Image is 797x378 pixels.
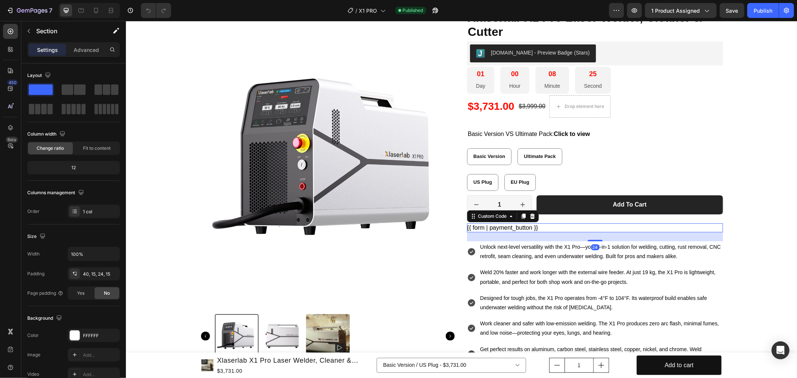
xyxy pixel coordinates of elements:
[77,290,84,297] span: Yes
[27,332,39,339] div: Color
[347,158,366,164] span: US Plug
[754,7,772,15] div: Publish
[37,46,58,54] p: Settings
[487,180,520,188] div: Add to cart
[347,133,379,138] span: Basic Version
[356,7,358,15] span: /
[392,80,420,92] div: $3,999.00
[418,61,434,70] p: Minute
[6,137,18,143] div: Beta
[83,371,118,378] div: Add...
[83,271,118,278] div: 40, 15, 24, 15
[388,175,406,193] button: increment
[344,24,470,41] button: Judge.me - Preview Badge (Stars)
[385,158,404,164] span: EU Plug
[411,175,597,193] button: Add to cart
[27,371,39,378] div: Video
[83,352,118,359] div: Add...
[350,192,382,199] div: Custom Code
[320,311,329,320] button: Carousel Next Arrow
[126,21,797,378] iframe: Design area
[465,223,473,229] div: 24
[27,232,47,242] div: Size
[75,311,84,320] button: Carousel Back Arrow
[511,335,596,354] button: Add to cart
[398,133,430,138] span: Ultimate Pack
[104,290,110,297] span: No
[458,49,476,58] div: 25
[458,61,476,70] p: Second
[36,27,98,35] p: Section
[468,337,483,351] button: increment
[428,110,464,116] strong: Click to view
[383,61,395,70] p: Hour
[68,247,120,261] input: Auto
[341,78,389,93] div: $3,731.00
[424,337,439,351] button: decrement
[651,7,700,15] span: 1 product assigned
[354,223,595,238] span: Unlock next-level versatility with the X1 Pro—your 6-in-1 solution for welding, cutting, rust rem...
[350,28,359,37] img: Judgeme.png
[27,251,40,257] div: Width
[645,3,717,18] button: 1 product assigned
[772,341,790,359] div: Open Intercom Messenger
[403,7,423,14] span: Published
[27,290,64,297] div: Page padding
[439,337,468,351] input: quantity
[29,162,118,173] div: 12
[720,3,744,18] button: Save
[354,273,596,291] p: Designed for tough jobs, the X1 Pro operates from -4°F to 104°F. Its waterproof build enables saf...
[439,83,478,89] div: Drop element here
[350,61,359,70] p: Day
[359,175,388,193] input: quantity
[49,6,52,15] p: 7
[383,49,395,58] div: 00
[27,351,40,358] div: Image
[359,7,377,15] span: X1 PRO
[418,49,434,58] div: 08
[354,247,596,266] p: Weld 20% faster and work longer with the external wire feeder. At just 19 kg, the X1 Pro is light...
[3,3,56,18] button: 7
[27,188,86,198] div: Columns management
[83,208,118,215] div: 1 col
[83,332,118,339] div: FFFFFF
[539,339,568,350] div: Add to cart
[354,298,596,317] p: Work cleaner and safer with low-emission welding. The X1 Pro produces zero arc flash, minimal fum...
[74,46,99,54] p: Advanced
[354,324,596,343] p: Get perfect results on aluminum, carbon steel, stainless steel, copper, nickel, and chrome. Weld ...
[7,80,18,86] div: 450
[342,110,464,116] span: Basic Version VS Ultimate Pack:
[341,202,597,211] div: {{ form | payment_button }}
[27,71,52,81] div: Layout
[27,129,67,139] div: Column width
[27,313,64,323] div: Background
[342,175,359,193] button: decrement
[27,270,44,277] div: Padding
[365,28,464,36] div: [DOMAIN_NAME] - Preview Badge (Stars)
[726,7,738,14] span: Save
[141,3,171,18] div: Undo/Redo
[27,208,40,215] div: Order
[83,145,111,152] span: Fit to content
[747,3,779,18] button: Publish
[350,49,359,58] div: 01
[37,145,64,152] span: Change ratio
